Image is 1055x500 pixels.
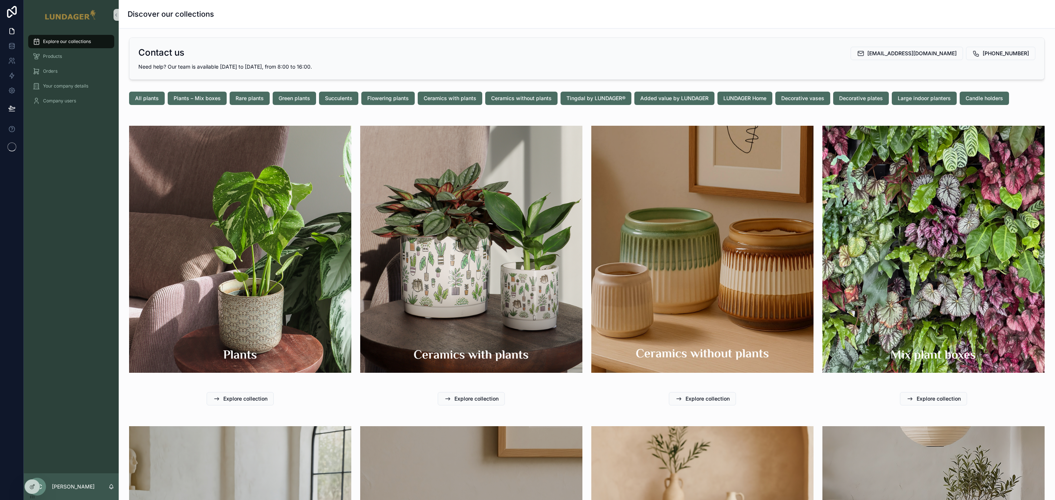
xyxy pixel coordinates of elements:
p: [PERSON_NAME] [52,483,95,490]
button: LUNDAGER Home [717,92,772,105]
div: scrollable content [24,30,119,117]
span: Candle holders [966,95,1003,102]
a: Explore our collections [28,35,114,48]
button: Explore collection [900,392,967,405]
h1: Discover our collections [128,9,214,19]
button: Tingdal by LUNDAGER® [561,92,631,105]
span: Succulents [325,95,352,102]
span: Orders [43,68,57,74]
span: Explore collection [917,395,961,402]
button: [PHONE_NUMBER] [966,47,1035,60]
span: All plants [135,95,159,102]
img: 33767-plants.png [129,126,351,373]
a: Orders [28,65,114,78]
img: 33769-ceramics-without-plants.png [591,126,814,373]
span: Products [43,53,62,59]
span: Flowering plants [367,95,409,102]
span: Decorative plates [839,95,883,102]
img: 33768-ceramics-with-plants.png [360,126,582,373]
button: Flowering plants [361,92,415,105]
button: All plants [129,92,165,105]
a: Company users [28,94,114,108]
button: Green plants [273,92,316,105]
span: Explore our collections [43,39,91,45]
button: Rare plants [230,92,270,105]
button: Succulents [319,92,358,105]
button: Explore collection [438,392,505,405]
span: Your company details [43,83,88,89]
button: Ceramics with plants [418,92,482,105]
span: Explore collection [223,395,267,402]
span: Rare plants [236,95,264,102]
a: Products [28,50,114,63]
img: App logo [45,9,98,21]
h2: Contact us [138,47,184,59]
button: Explore collection [669,392,736,405]
button: Explore collection [207,392,274,405]
button: Ceramics without plants [485,92,558,105]
button: Decorative plates [833,92,889,105]
img: 33770-mix-plant-boxes.png [822,126,1045,373]
span: [PHONE_NUMBER] [983,50,1029,57]
span: Green plants [279,95,310,102]
span: Need help? Our team is available [DATE] to [DATE], from 8:00 to 16:00. [138,63,312,70]
span: [EMAIL_ADDRESS][DOMAIN_NAME] [867,50,957,57]
a: Your company details [28,79,114,93]
span: Explore collection [454,395,499,402]
span: Ceramics with plants [424,95,476,102]
span: Added value by LUNDAGER [640,95,709,102]
button: Candle holders [960,92,1009,105]
button: Plants – Mix boxes [168,92,227,105]
button: Large indoor planters [892,92,957,105]
span: Explore collection [686,395,730,402]
span: Decorative vases [781,95,824,102]
span: Large indoor planters [898,95,951,102]
button: Added value by LUNDAGER [634,92,714,105]
span: Plants – Mix boxes [174,95,221,102]
span: Tingdal by LUNDAGER® [566,95,625,102]
span: Ceramics without plants [491,95,552,102]
button: [EMAIL_ADDRESS][DOMAIN_NAME] [851,47,963,60]
span: LUNDAGER Home [723,95,766,102]
button: Decorative vases [775,92,830,105]
span: Company users [43,98,76,104]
